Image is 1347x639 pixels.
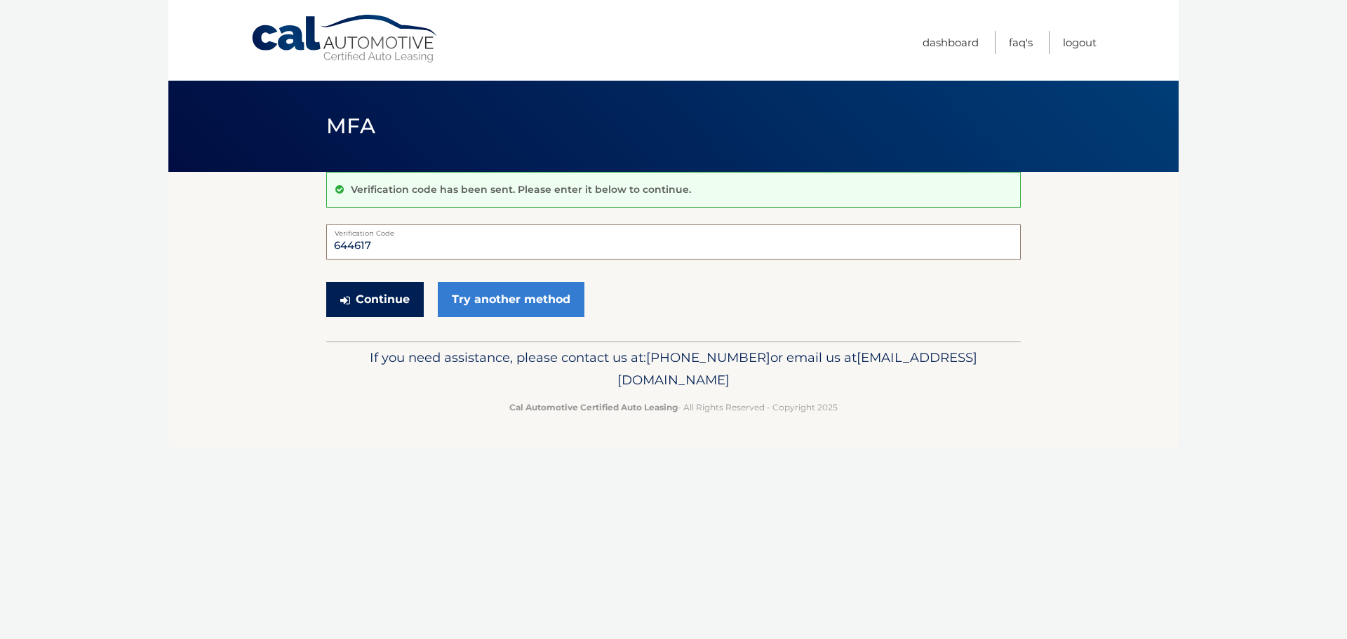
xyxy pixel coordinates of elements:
[923,31,979,54] a: Dashboard
[509,402,678,412] strong: Cal Automotive Certified Auto Leasing
[326,282,424,317] button: Continue
[326,224,1021,236] label: Verification Code
[351,183,691,196] p: Verification code has been sent. Please enter it below to continue.
[617,349,977,388] span: [EMAIL_ADDRESS][DOMAIN_NAME]
[326,113,375,139] span: MFA
[1063,31,1097,54] a: Logout
[335,347,1012,391] p: If you need assistance, please contact us at: or email us at
[1009,31,1033,54] a: FAQ's
[250,14,440,64] a: Cal Automotive
[335,400,1012,415] p: - All Rights Reserved - Copyright 2025
[646,349,770,365] span: [PHONE_NUMBER]
[438,282,584,317] a: Try another method
[326,224,1021,260] input: Verification Code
